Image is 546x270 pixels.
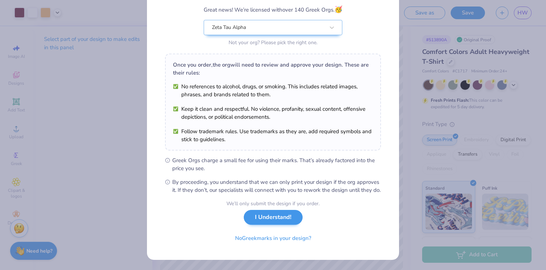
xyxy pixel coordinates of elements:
[204,39,342,46] div: Not your org? Please pick the right one.
[229,231,317,246] button: NoGreekmarks in your design?
[173,83,373,98] li: No references to alcohol, drugs, or smoking. This includes related images, phrases, and brands re...
[173,105,373,121] li: Keep it clean and respectful. No violence, profanity, sexual content, offensive depictions, or po...
[226,200,320,207] div: We’ll only submit the design if you order.
[204,5,342,14] div: Great news! We’re licensed with over 140 Greek Orgs.
[172,178,381,194] span: By proceeding, you understand that we can only print your design if the org approves it. If they ...
[172,156,381,172] span: Greek Orgs charge a small fee for using their marks. That’s already factored into the price you see.
[173,127,373,143] li: Follow trademark rules. Use trademarks as they are, add required symbols and stick to guidelines.
[244,210,303,225] button: I Understand!
[173,61,373,77] div: Once you order, the org will need to review and approve your design. These are their rules:
[334,5,342,14] span: 🥳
